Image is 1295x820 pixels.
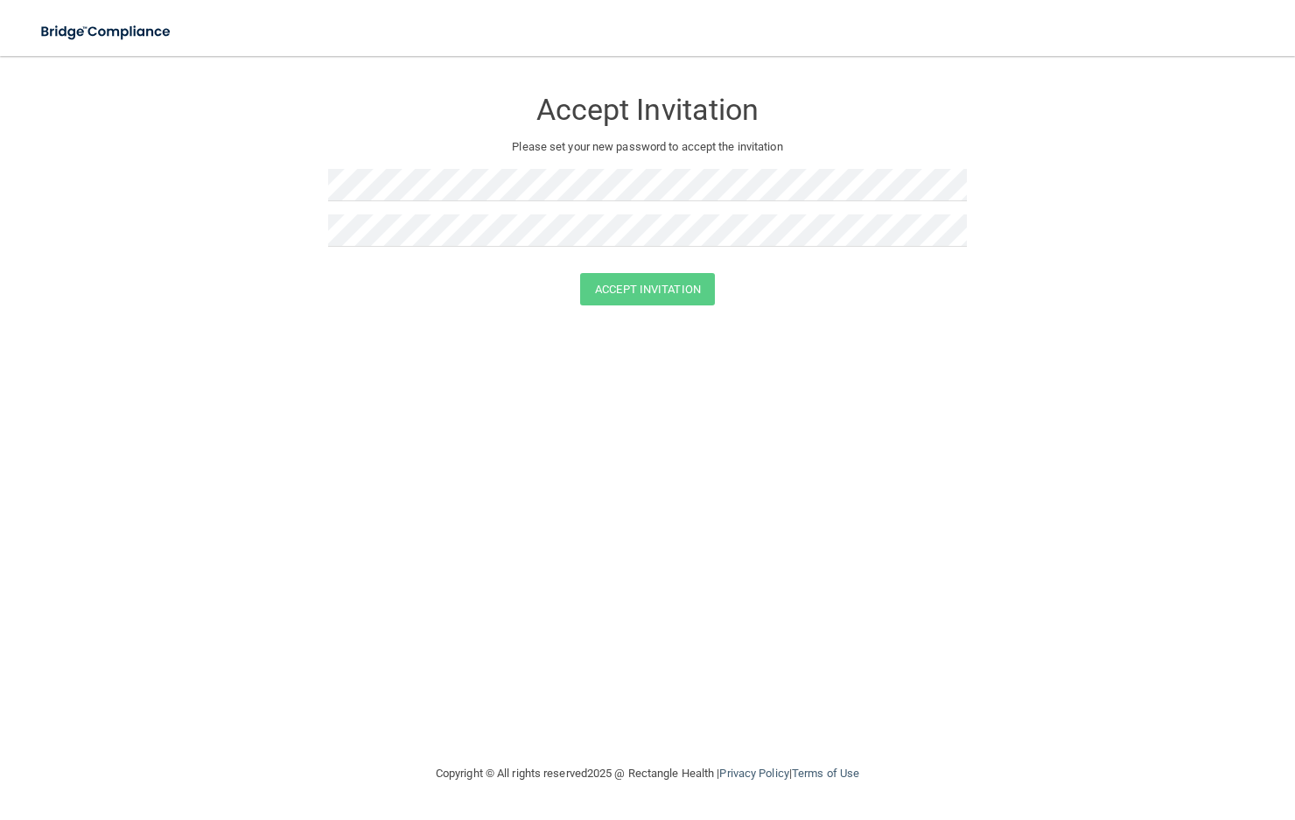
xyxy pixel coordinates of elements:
[26,14,187,50] img: bridge_compliance_login_screen.278c3ca4.svg
[580,273,715,305] button: Accept Invitation
[328,746,967,802] div: Copyright © All rights reserved 2025 @ Rectangle Health | |
[792,767,859,780] a: Terms of Use
[341,137,954,158] p: Please set your new password to accept the invitation
[719,767,788,780] a: Privacy Policy
[328,94,967,126] h3: Accept Invitation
